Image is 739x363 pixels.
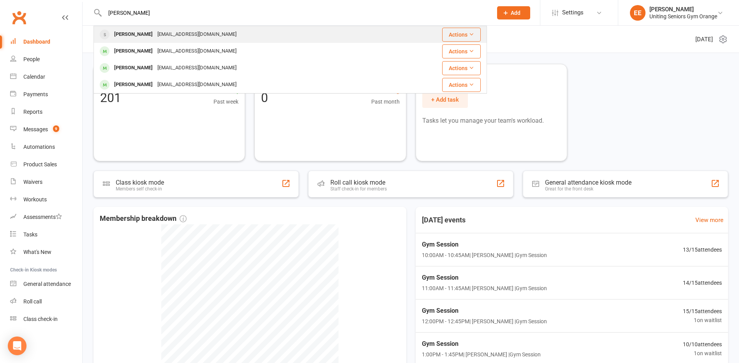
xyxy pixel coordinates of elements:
div: [PERSON_NAME] [112,46,155,57]
span: Gym Session [422,339,541,349]
div: Product Sales [23,161,57,167]
div: EE [630,5,646,21]
div: [PERSON_NAME] [112,62,155,74]
a: Messages 9 [10,121,82,138]
span: Past month [371,97,400,106]
span: 11:00AM - 11:45AM | [PERSON_NAME] | Gym Session [422,284,547,293]
span: Gym Session [422,273,547,283]
a: Workouts [10,191,82,208]
div: Assessments [23,214,62,220]
div: 201 [100,92,121,104]
div: Staff check-in for members [330,186,387,192]
div: Workouts [23,196,47,203]
a: Product Sales [10,156,82,173]
span: Add [511,10,520,16]
div: Payments [23,91,48,97]
div: [EMAIL_ADDRESS][DOMAIN_NAME] [155,62,239,74]
button: Actions [442,28,481,42]
button: Actions [442,61,481,75]
span: Membership breakdown [100,213,187,224]
div: Roll call kiosk mode [330,179,387,186]
div: [EMAIL_ADDRESS][DOMAIN_NAME] [155,79,239,90]
span: 10 / 10 attendees [683,340,722,349]
span: Gym Session [422,240,547,250]
button: Actions [442,78,481,92]
div: 0 [261,92,268,104]
div: Calendar [23,74,45,80]
h3: [DATE] events [416,213,472,227]
a: Automations [10,138,82,156]
span: Past week [213,97,238,106]
a: Calendar [10,68,82,86]
div: Open Intercom Messenger [8,337,26,355]
div: Uniting Seniors Gym Orange [649,13,717,20]
button: + Add task [422,92,468,108]
div: Members self check-in [116,186,164,192]
a: Clubworx [9,8,29,27]
a: Payments [10,86,82,103]
div: What's New [23,249,51,255]
span: 1 on waitlist [683,316,722,324]
span: 1 on waitlist [683,349,722,358]
a: Reports [10,103,82,121]
a: Waivers [10,173,82,191]
button: Actions [442,44,481,58]
div: Dashboard [23,39,50,45]
a: What's New [10,243,82,261]
div: [EMAIL_ADDRESS][DOMAIN_NAME] [155,29,239,40]
a: Tasks [10,226,82,243]
span: Settings [562,4,584,21]
span: 13 / 15 attendees [683,245,722,254]
div: People [23,56,40,62]
div: General attendance [23,281,71,287]
div: Tasks [23,231,37,238]
span: 10:00AM - 10:45AM | [PERSON_NAME] | Gym Session [422,251,547,259]
a: Dashboard [10,33,82,51]
a: General attendance kiosk mode [10,275,82,293]
div: Class kiosk mode [116,179,164,186]
div: [EMAIL_ADDRESS][DOMAIN_NAME] [155,46,239,57]
div: Class check-in [23,316,58,322]
div: [PERSON_NAME] [112,29,155,40]
span: 15 / 15 attendees [683,307,722,315]
a: Roll call [10,293,82,310]
span: Gym Session [422,306,547,316]
div: [PERSON_NAME] [112,79,155,90]
span: [DATE] [695,35,713,44]
div: [PERSON_NAME] [649,6,717,13]
button: Add [497,6,530,19]
a: Assessments [10,208,82,226]
span: 14 / 15 attendees [683,278,722,287]
span: 12:00PM - 12:45PM | [PERSON_NAME] | Gym Session [422,317,547,326]
input: Search... [102,7,487,18]
div: Roll call [23,298,42,305]
a: View more [695,215,723,225]
p: Tasks let you manage your team's workload. [422,116,561,126]
a: People [10,51,82,68]
span: 9 [53,125,59,132]
div: Automations [23,144,55,150]
div: Reports [23,109,42,115]
a: Class kiosk mode [10,310,82,328]
div: Great for the front desk [545,186,631,192]
div: Waivers [23,179,42,185]
div: Messages [23,126,48,132]
div: General attendance kiosk mode [545,179,631,186]
span: 1:00PM - 1:45PM | [PERSON_NAME] | Gym Session [422,350,541,359]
